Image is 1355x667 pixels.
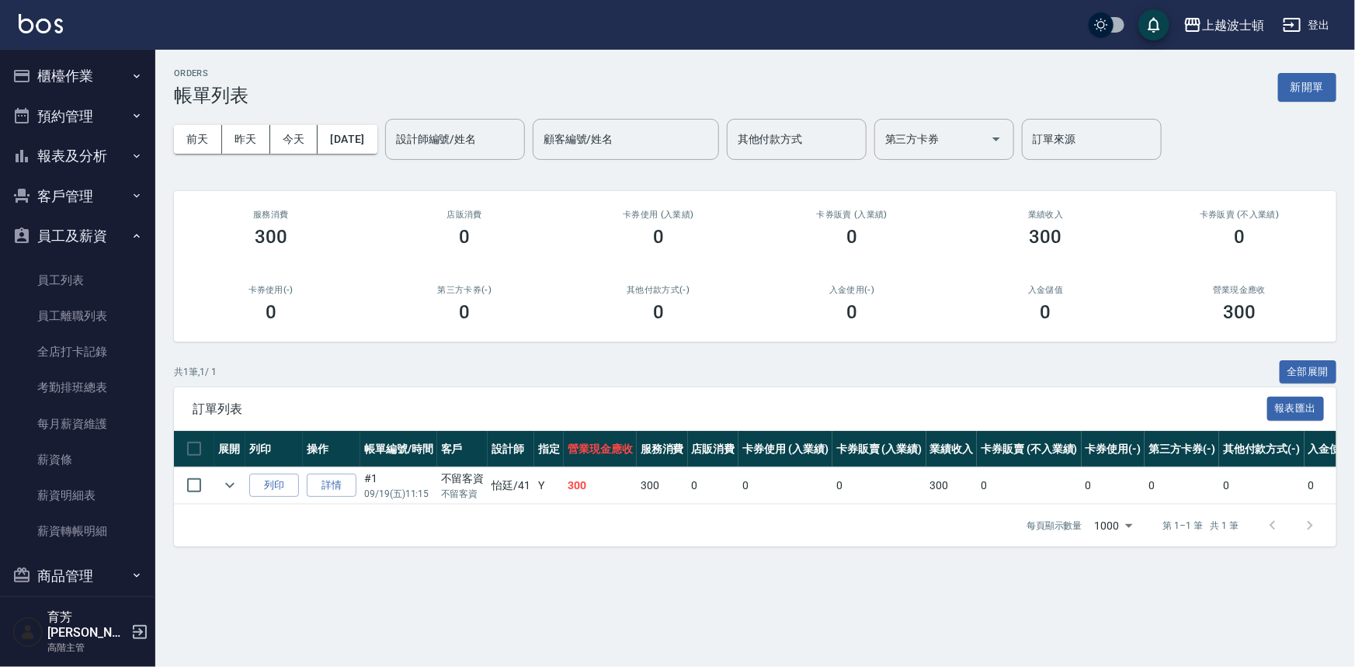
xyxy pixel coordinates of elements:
[564,467,637,504] td: 300
[1163,519,1239,533] p: 第 1–1 筆 共 1 筆
[245,431,303,467] th: 列印
[6,478,149,513] a: 薪資明細表
[6,406,149,442] a: 每月薪資維護
[738,467,832,504] td: 0
[688,467,739,504] td: 0
[174,68,248,78] h2: ORDERS
[255,226,287,248] h3: 300
[6,334,149,370] a: 全店打卡記錄
[1223,301,1256,323] h3: 300
[193,210,349,220] h3: 服務消費
[846,226,857,248] h3: 0
[1278,73,1336,102] button: 新開單
[249,474,299,498] button: 列印
[1267,401,1325,415] a: 報表匯出
[1082,431,1145,467] th: 卡券使用(-)
[926,467,978,504] td: 300
[1267,397,1325,421] button: 報表匯出
[6,96,149,137] button: 預約管理
[637,467,688,504] td: 300
[6,176,149,217] button: 客戶管理
[47,610,127,641] h5: 育芳[PERSON_NAME]
[580,210,737,220] h2: 卡券使用 (入業績)
[387,210,544,220] h2: 店販消費
[459,301,470,323] h3: 0
[653,226,664,248] h3: 0
[174,125,222,154] button: 前天
[1277,11,1336,40] button: 登出
[12,617,43,648] img: Person
[977,431,1081,467] th: 卡券販賣 (不入業績)
[1219,431,1305,467] th: 其他付款方式(-)
[1280,360,1337,384] button: 全部展開
[832,431,926,467] th: 卡券販賣 (入業績)
[1202,16,1264,35] div: 上越波士頓
[1027,519,1082,533] p: 每頁顯示數量
[19,14,63,33] img: Logo
[360,467,437,504] td: #1
[6,56,149,96] button: 櫃檯作業
[6,596,149,636] button: 行銷工具
[360,431,437,467] th: 帳單編號/時間
[193,401,1267,417] span: 訂單列表
[307,474,356,498] a: 詳情
[1145,431,1219,467] th: 第三方卡券(-)
[441,471,485,487] div: 不留客資
[580,285,737,295] h2: 其他付款方式(-)
[214,431,245,467] th: 展開
[6,298,149,334] a: 員工離職列表
[174,85,248,106] h3: 帳單列表
[47,641,127,655] p: 高階主管
[926,431,978,467] th: 業績收入
[364,487,433,501] p: 09/19 (五) 11:15
[441,487,485,501] p: 不留客資
[1219,467,1305,504] td: 0
[266,301,276,323] h3: 0
[1145,467,1219,504] td: 0
[1089,505,1138,547] div: 1000
[1234,226,1245,248] h3: 0
[6,442,149,478] a: 薪資條
[459,226,470,248] h3: 0
[6,216,149,256] button: 員工及薪資
[437,431,488,467] th: 客戶
[1030,226,1062,248] h3: 300
[6,556,149,596] button: 商品管理
[738,431,832,467] th: 卡券使用 (入業績)
[1177,9,1270,41] button: 上越波士頓
[318,125,377,154] button: [DATE]
[387,285,544,295] h2: 第三方卡券(-)
[174,365,217,379] p: 共 1 筆, 1 / 1
[6,136,149,176] button: 報表及分析
[688,431,739,467] th: 店販消費
[1041,301,1051,323] h3: 0
[1162,210,1319,220] h2: 卡券販賣 (不入業績)
[984,127,1009,151] button: Open
[6,513,149,549] a: 薪資轉帳明細
[774,210,931,220] h2: 卡券販賣 (入業績)
[653,301,664,323] h3: 0
[222,125,270,154] button: 昨天
[1082,467,1145,504] td: 0
[1162,285,1319,295] h2: 營業現金應收
[488,467,534,504] td: 怡廷 /41
[846,301,857,323] h3: 0
[270,125,318,154] button: 今天
[6,262,149,298] a: 員工列表
[774,285,931,295] h2: 入金使用(-)
[488,431,534,467] th: 設計師
[303,431,360,467] th: 操作
[193,285,349,295] h2: 卡券使用(-)
[637,431,688,467] th: 服務消費
[968,210,1124,220] h2: 業績收入
[534,431,564,467] th: 指定
[218,474,241,497] button: expand row
[977,467,1081,504] td: 0
[6,370,149,405] a: 考勤排班總表
[564,431,637,467] th: 營業現金應收
[1278,79,1336,94] a: 新開單
[534,467,564,504] td: Y
[1138,9,1169,40] button: save
[968,285,1124,295] h2: 入金儲值
[832,467,926,504] td: 0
